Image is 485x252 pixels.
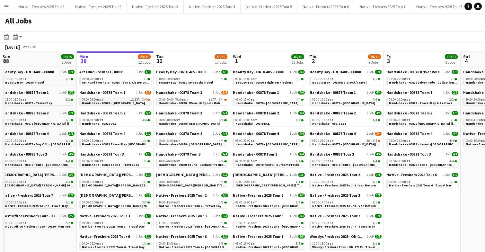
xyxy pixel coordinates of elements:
[68,111,75,115] span: 1/1
[389,139,410,142] span: 08:00-23:00
[235,139,257,142] span: 08:00-23:00
[79,90,151,95] a: Handshake - 00878 Team 11 Job3/4
[452,91,458,94] span: 2/2
[235,101,298,105] span: Handshake - 00878 - University of Leeds
[312,98,334,101] span: 09:00-19:00
[296,77,300,81] span: 3/3
[213,91,220,94] span: 1 Job
[5,101,52,105] span: Handshake - 00878 - Travel Day
[156,131,228,152] div: Handshake - 00878 Team 41 Job4/408:00-23:00BST4/4Handshake - 00878 - [GEOGRAPHIC_DATA] On Site Day
[174,159,180,163] span: BST
[235,119,257,122] span: 08:00-18:00
[82,118,150,125] a: 08:00-18:00BST4/4Handshake - 00878 UCL
[296,98,300,101] span: 4/4
[156,90,202,95] span: Handshake - 00878 Team 1
[310,111,382,115] a: Handshake - 00878 Team 21 Job4/4
[156,152,200,157] span: Handshake - 00878 Tour 3
[327,97,334,102] span: BST
[298,152,305,156] span: 4/4
[5,80,44,85] span: Beauty Bay - 00880 Travel
[310,152,382,172] div: Handshake - 00878 Tour 31 Job4/408:00-18:00BST4/4Handshake - 00878 Tour 3 - [GEOGRAPHIC_DATA] Ons...
[310,111,356,115] span: Handshake - 00878 Team 2
[233,90,305,111] div: Handshake - 00878 Team 11 Job4/409:00-19:00BST4/4Handshake - 00878 - [GEOGRAPHIC_DATA]
[235,77,304,84] a: 08:00-18:00BST3/3Beauty Bay - 00880 Brighton Freshers
[386,69,458,90] div: Handshake - 00878 Driver Role1 Job1/113:00-23:00BST1/1Handshake - 00878 Driver Role - Collection ...
[386,111,458,131] div: Handshake - 00878 Team 21 Job1/110:00-20:00BST1/1Handshake - 00878 [GEOGRAPHIC_DATA] ([GEOGRAPHIC...
[312,118,380,125] a: 08:00-18:00BST4/4Handshake - 00878 LSE
[159,159,227,166] a: 10:00-20:00BST4/4Handshake - 00878 Tour 3 - Durham Freshers Day 1
[310,131,382,152] div: Handshake - 00878 Team 41 Job3/408:00-23:00BST2A•3/4Handshake - 00878 - [GEOGRAPHIC_DATA][PERSON_...
[366,111,374,115] span: 1 Job
[5,122,129,126] span: Handshake - 00878 Restock (Southend) & Travel to Hotel
[79,111,125,115] span: Handshake - 00878 Team 2
[366,132,374,136] span: 1 Job
[233,131,305,136] a: Handshake - 00878 Team 41 Job4/4
[97,118,103,122] span: BST
[66,98,70,101] span: 2/2
[20,97,27,102] span: BST
[404,118,410,122] span: BST
[159,139,227,146] a: 08:00-23:00BST4/4Handshake - 00878 - [GEOGRAPHIC_DATA] On Site Day
[389,118,457,125] a: 10:00-20:00BST1/1Handshake - 00878 [GEOGRAPHIC_DATA] ([GEOGRAPHIC_DATA])
[310,111,382,131] div: Handshake - 00878 Team 21 Job4/408:00-18:00BST4/4Handshake - 00878 LSE
[290,111,297,115] span: 1 Job
[3,90,48,95] span: Handshake - 00878 Team 1
[298,70,305,74] span: 3/3
[449,119,454,122] span: 1/1
[452,152,458,156] span: 4/4
[82,98,103,101] span: 09:00-19:00
[449,98,454,101] span: 2/2
[389,97,457,105] a: 09:00-19:00BST2/2Handshake - 00878 - Travel Day & Restock Day
[235,77,257,81] span: 08:00-18:00
[5,77,27,81] span: 10:00-15:00
[310,131,356,136] span: Handshake - 00878 Team 4
[327,139,334,143] span: BST
[159,98,188,101] span: 08:00-00:00 (Wed)
[386,152,431,157] span: Handshake - 00878 Tour 3
[3,90,75,111] div: Handshake - 00878 Team 11 Job2/211:00-16:00BST2/2Handshake - 00878 - Travel Day
[375,91,382,94] span: 4/4
[386,152,458,157] a: Handshake - 00878 Tour 31 Job4/4
[310,152,354,157] span: Handshake - 00878 Tour 3
[375,111,382,115] span: 4/4
[68,152,75,156] span: 4/4
[312,139,334,142] span: 08:00-23:00
[142,119,147,122] span: 4/4
[82,77,150,84] a: 10:00-20:00BST1/1Art Fund Freshers - 00893 - Van & Kit Return Day
[312,97,380,105] a: 09:00-19:00BST4/4Handshake - 00878 - [GEOGRAPHIC_DATA]
[82,159,150,166] a: 10:00-20:00BST1/1Handshake - 00878 Tour 3 - Travel Day
[290,132,297,136] span: 1 Job
[59,111,66,115] span: 1 Job
[145,152,151,156] span: 1/1
[366,152,374,156] span: 1 Job
[59,152,66,156] span: 1 Job
[386,69,458,74] a: Handshake - 00878 Driver Role1 Job1/1
[156,90,228,111] div: Handshake - 00878 Team 11 Job3/408:00-00:00 (Wed)BST1I7A•3/4Handshake - 00878 - Warwick Sports Hub
[59,70,66,74] span: 1 Job
[297,0,354,13] button: Native - Freshers 2025 Tour 6
[219,98,224,101] span: 3/4
[219,119,224,122] span: 4/4
[221,132,228,136] span: 4/4
[386,90,458,95] a: Handshake - 00878 Team 11 Job2/2
[5,159,73,166] a: 08:00-23:00BST4/4Handshake - 00878 Tour 3 - [GEOGRAPHIC_DATA] Freshers Day 2
[79,90,125,95] span: Handshake - 00878 Team 1
[411,0,468,13] button: Native - Freshers 2025 Tour 8
[386,69,440,74] span: Handshake - 00878 Driver Role
[5,98,27,101] span: 11:00-16:00
[235,97,304,105] a: 09:00-19:00BST4/4Handshake - 00878 - [GEOGRAPHIC_DATA]
[221,152,228,156] span: 4/4
[5,118,73,125] a: 10:00-20:00BST1/1Handshake - 00878 [GEOGRAPHIC_DATA] ([GEOGRAPHIC_DATA]) & Travel to Hotel
[156,69,207,74] span: Beauty Bay - ON 16405 - 00880
[159,97,227,105] a: 08:00-00:00 (Wed)BST1I7A•3/4Handshake - 00878 - Warwick Sports Hub
[145,91,151,94] span: 3/4
[13,0,70,13] button: Native - Freshers 2025 Tour 1
[443,70,450,74] span: 1 Job
[327,77,334,81] span: BST
[310,152,382,157] a: Handshake - 00878 Tour 31 Job4/4
[310,69,382,74] a: Beauty Bay - ON 16405 - 008801 Job1/1
[452,111,458,115] span: 1/1
[97,77,103,81] span: BST
[310,90,382,111] div: Handshake - 00878 Team 11 Job4/409:00-19:00BST4/4Handshake - 00878 - [GEOGRAPHIC_DATA]
[221,111,228,115] span: 4/4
